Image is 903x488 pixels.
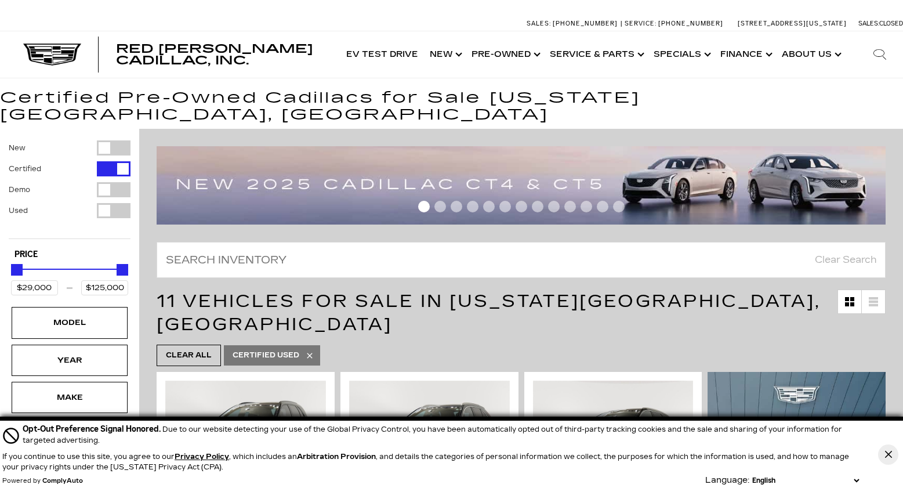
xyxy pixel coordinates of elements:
strong: Arbitration Provision [297,453,376,461]
select: Language Select [749,475,862,486]
a: Finance [715,31,776,78]
h5: Price [14,250,125,260]
span: Go to slide 5 [483,201,495,212]
span: Go to slide 12 [597,201,608,212]
span: Go to slide 10 [564,201,576,212]
span: Go to slide 9 [548,201,560,212]
input: Search Inventory [157,242,886,278]
label: Certified [9,163,41,175]
a: Pre-Owned [466,31,544,78]
span: Opt-Out Preference Signal Honored . [23,424,162,434]
span: Go to slide 7 [516,201,527,212]
a: [STREET_ADDRESS][US_STATE] [738,20,847,27]
span: Red [PERSON_NAME] Cadillac, Inc. [116,42,313,67]
div: Filter by Vehicle Type [9,140,130,238]
span: Service: [625,20,657,27]
div: Powered by [2,478,83,485]
input: Maximum [81,280,128,295]
div: Make [41,391,99,404]
div: YearYear [12,345,128,376]
span: [PHONE_NUMBER] [553,20,618,27]
a: Red [PERSON_NAME] Cadillac, Inc. [116,43,329,66]
div: Due to our website detecting your use of the Global Privacy Control, you have been automatically ... [23,423,862,446]
div: Price [11,260,128,295]
span: 11 Vehicles for Sale in [US_STATE][GEOGRAPHIC_DATA], [GEOGRAPHIC_DATA] [157,291,821,335]
span: Go to slide 11 [581,201,592,212]
span: Sales: [527,20,551,27]
div: MakeMake [12,382,128,413]
span: Go to slide 13 [613,201,625,212]
span: [PHONE_NUMBER] [658,20,723,27]
img: 2507-july-ct-offer-09 [157,146,886,225]
label: Used [9,205,28,216]
button: Close Button [878,444,898,465]
input: Minimum [11,280,58,295]
span: Go to slide 6 [499,201,511,212]
div: Model [41,316,99,329]
a: Privacy Policy [175,453,229,461]
a: Sales: [PHONE_NUMBER] [527,20,621,27]
span: Sales: [858,20,879,27]
img: Cadillac Dark Logo with Cadillac White Text [23,44,81,66]
a: EV Test Drive [340,31,424,78]
div: Maximum Price [117,264,128,276]
div: ModelModel [12,307,128,338]
a: Specials [648,31,715,78]
a: New [424,31,466,78]
label: New [9,142,26,154]
span: Clear All [166,348,212,363]
div: Minimum Price [11,264,23,276]
p: If you continue to use this site, you agree to our , which includes an , and details the categori... [2,453,849,471]
span: Go to slide 8 [532,201,543,212]
a: ComplyAuto [42,478,83,485]
span: Certified Used [233,348,299,363]
span: Go to slide 1 [418,201,430,212]
span: Closed [879,20,903,27]
div: Language: [705,476,749,485]
a: Service: [PHONE_NUMBER] [621,20,726,27]
div: Year [41,354,99,367]
a: About Us [776,31,845,78]
span: Go to slide 4 [467,201,478,212]
span: Go to slide 3 [451,201,462,212]
a: Service & Parts [544,31,648,78]
span: Go to slide 2 [434,201,446,212]
label: Demo [9,184,30,196]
